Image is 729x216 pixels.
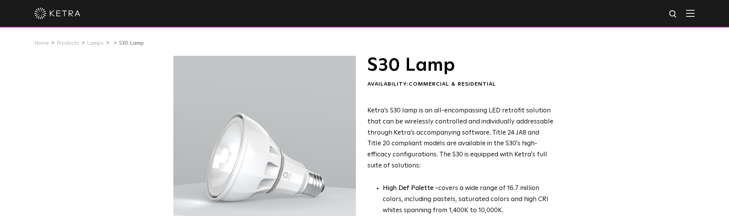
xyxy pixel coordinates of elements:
[686,10,695,17] img: Hamburger%20Nav.svg
[383,185,438,192] strong: High Def Palette -
[119,41,144,46] a: S30 Lamp
[34,41,49,46] a: Home
[87,41,104,46] a: Lamps
[57,41,79,46] a: Products
[669,10,678,19] img: search icon
[367,107,553,169] span: Ketra’s S30 lamp is an all-encompassing LED retrofit solution that can be wirelessly controlled a...
[409,81,496,87] span: Commercial & Residential
[367,81,554,88] div: Availability:
[367,56,554,75] h1: S30 Lamp
[34,8,80,19] img: ketra-logo-2019-white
